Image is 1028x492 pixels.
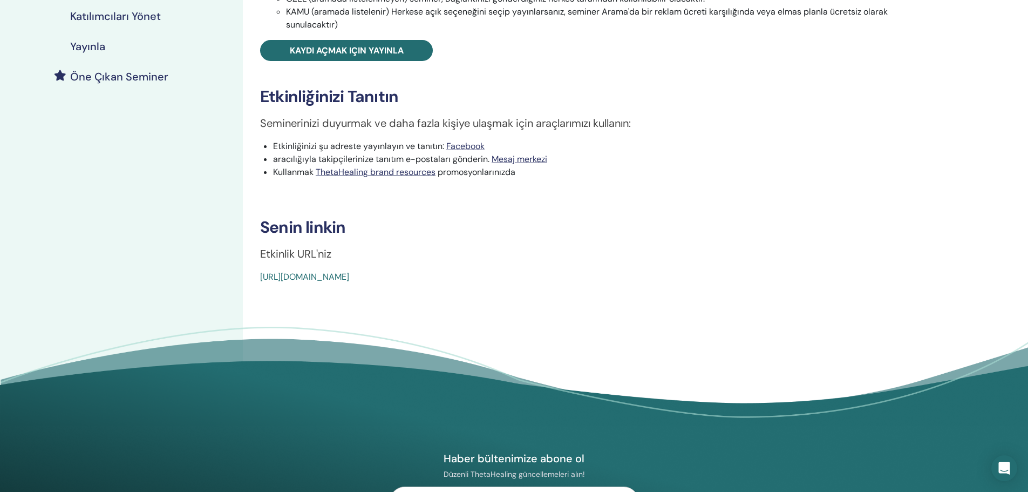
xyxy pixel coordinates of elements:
[273,140,911,153] li: Etkinliğinizi şu adreste yayınlayın ve tanıtın:
[260,271,349,282] a: [URL][DOMAIN_NAME]
[991,455,1017,481] div: Open Intercom Messenger
[390,469,639,479] p: Düzenli ThetaHealing güncellemeleri alın!
[492,153,547,165] a: Mesaj merkezi
[70,40,105,53] h4: Yayınla
[260,40,433,61] a: Kaydı açmak için yayınla
[446,140,485,152] a: Facebook
[390,451,639,466] h4: Haber bültenimize abone ol
[273,153,911,166] li: aracılığıyla takipçilerinize tanıtım e-postaları gönderin.
[273,166,911,179] li: Kullanmak promosyonlarınızda
[70,10,161,23] h4: Katılımcıları Yönet
[260,115,911,131] p: Seminerinizi duyurmak ve daha fazla kişiye ulaşmak için araçlarımızı kullanın:
[316,166,435,178] a: ThetaHealing brand resources
[260,246,911,262] p: Etkinlik URL'niz
[260,87,911,106] h3: Etkinliğinizi Tanıtın
[70,70,168,83] h4: Öne Çıkan Seminer
[286,5,911,31] li: KAMU (aramada listelenir) Herkese açık seçeneğini seçip yayınlarsanız, seminer Arama'da bir rekla...
[260,218,911,237] h3: Senin linkin
[290,45,404,56] span: Kaydı açmak için yayınla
